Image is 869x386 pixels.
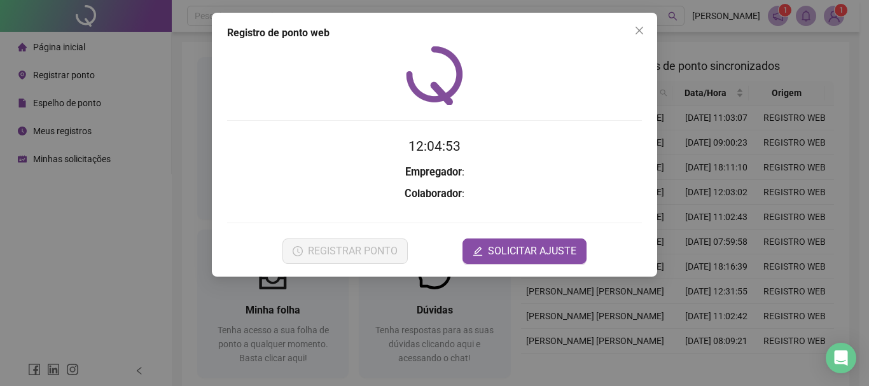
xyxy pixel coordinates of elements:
time: 12:04:53 [408,139,461,154]
h3: : [227,186,642,202]
button: editSOLICITAR AJUSTE [462,238,587,264]
strong: Colaborador [405,188,462,200]
span: close [634,25,644,36]
span: SOLICITAR AJUSTE [488,244,576,259]
div: Open Intercom Messenger [826,343,856,373]
button: Close [629,20,650,41]
h3: : [227,164,642,181]
div: Registro de ponto web [227,25,642,41]
span: edit [473,246,483,256]
strong: Empregador [405,166,462,178]
img: QRPoint [406,46,463,105]
button: REGISTRAR PONTO [282,238,408,264]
